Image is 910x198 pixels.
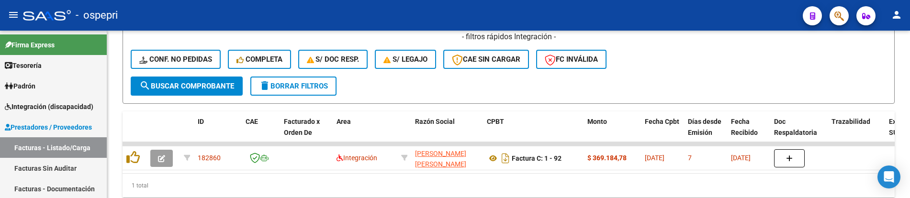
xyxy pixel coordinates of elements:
datatable-header-cell: CPBT [483,111,584,154]
span: Tesorería [5,60,42,71]
button: CAE SIN CARGAR [443,50,529,69]
span: Area [337,118,351,125]
datatable-header-cell: Fecha Cpbt [641,111,684,154]
span: FC Inválida [545,55,598,64]
button: FC Inválida [536,50,607,69]
span: Razón Social [415,118,455,125]
span: Firma Express [5,40,55,50]
span: CAE SIN CARGAR [452,55,520,64]
datatable-header-cell: Facturado x Orden De [280,111,333,154]
span: CAE [246,118,258,125]
span: S/ legajo [383,55,427,64]
span: [DATE] [731,154,751,162]
i: Descargar documento [499,151,512,166]
span: Completa [236,55,282,64]
span: Padrón [5,81,35,91]
mat-icon: menu [8,9,19,21]
mat-icon: delete [259,80,270,91]
button: Buscar Comprobante [131,77,243,96]
span: Fecha Cpbt [645,118,679,125]
datatable-header-cell: Doc Respaldatoria [770,111,828,154]
button: Borrar Filtros [250,77,337,96]
span: Buscar Comprobante [139,82,234,90]
datatable-header-cell: Fecha Recibido [727,111,770,154]
datatable-header-cell: Trazabilidad [828,111,885,154]
div: 27380820299 [415,148,479,168]
h4: - filtros rápidos Integración - [131,32,887,42]
button: S/ legajo [375,50,436,69]
button: Completa [228,50,291,69]
span: [PERSON_NAME] [PERSON_NAME] [415,150,466,168]
datatable-header-cell: ID [194,111,242,154]
datatable-header-cell: Area [333,111,397,154]
span: Integración [337,154,377,162]
span: Integración (discapacidad) [5,101,93,112]
span: Fecha Recibido [731,118,758,136]
button: S/ Doc Resp. [298,50,368,69]
span: Días desde Emisión [688,118,721,136]
span: [DATE] [645,154,664,162]
datatable-header-cell: CAE [242,111,280,154]
span: CPBT [487,118,504,125]
strong: Factura C: 1 - 92 [512,154,562,162]
span: Prestadores / Proveedores [5,122,92,132]
span: 182860 [198,154,221,162]
span: - ospepri [76,5,118,26]
strong: $ 369.184,78 [587,154,627,162]
span: 7 [688,154,692,162]
datatable-header-cell: Monto [584,111,641,154]
mat-icon: search [139,80,151,91]
span: Doc Respaldatoria [774,118,817,136]
span: Borrar Filtros [259,82,328,90]
span: Monto [587,118,607,125]
div: Open Intercom Messenger [877,165,900,188]
datatable-header-cell: Días desde Emisión [684,111,727,154]
span: Conf. no pedidas [139,55,212,64]
mat-icon: person [891,9,902,21]
span: Trazabilidad [831,118,870,125]
span: ID [198,118,204,125]
datatable-header-cell: Razón Social [411,111,483,154]
div: 1 total [123,174,895,198]
span: Facturado x Orden De [284,118,320,136]
span: S/ Doc Resp. [307,55,360,64]
button: Conf. no pedidas [131,50,221,69]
